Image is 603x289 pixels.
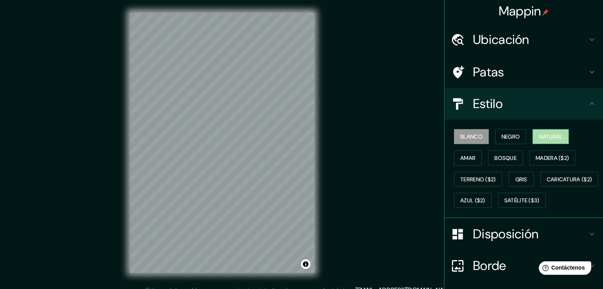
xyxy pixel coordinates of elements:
button: Negro [495,129,526,144]
button: Gris [509,172,534,187]
div: Ubicación [444,24,603,55]
font: Patas [473,64,504,80]
font: Terreno ($2) [460,176,496,183]
button: Activar o desactivar atribución [301,259,310,269]
img: pin-icon.png [542,9,549,15]
button: Azul ($2) [454,193,492,208]
font: Negro [502,133,520,140]
button: Bosque [488,150,523,165]
font: Natural [539,133,563,140]
button: Caricatura ($2) [540,172,599,187]
div: Disposición [444,218,603,250]
font: Amar [460,154,475,162]
div: Patas [444,56,603,88]
div: Borde [444,250,603,281]
button: Amar [454,150,482,165]
button: Natural [532,129,569,144]
font: Mappin [499,3,541,19]
font: Gris [515,176,527,183]
font: Estilo [473,95,503,112]
canvas: Mapa [130,13,314,273]
font: Ubicación [473,31,529,48]
button: Madera ($2) [529,150,575,165]
font: Borde [473,257,506,274]
font: Madera ($2) [536,154,569,162]
button: Blanco [454,129,489,144]
button: Satélite ($3) [498,193,546,208]
div: Estilo [444,88,603,120]
font: Blanco [460,133,482,140]
font: Bosque [494,154,517,162]
font: Caricatura ($2) [547,176,592,183]
font: Disposición [473,226,538,242]
font: Azul ($2) [460,197,485,204]
font: Satélite ($3) [504,197,540,204]
button: Terreno ($2) [454,172,502,187]
iframe: Lanzador de widgets de ayuda [532,258,594,280]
